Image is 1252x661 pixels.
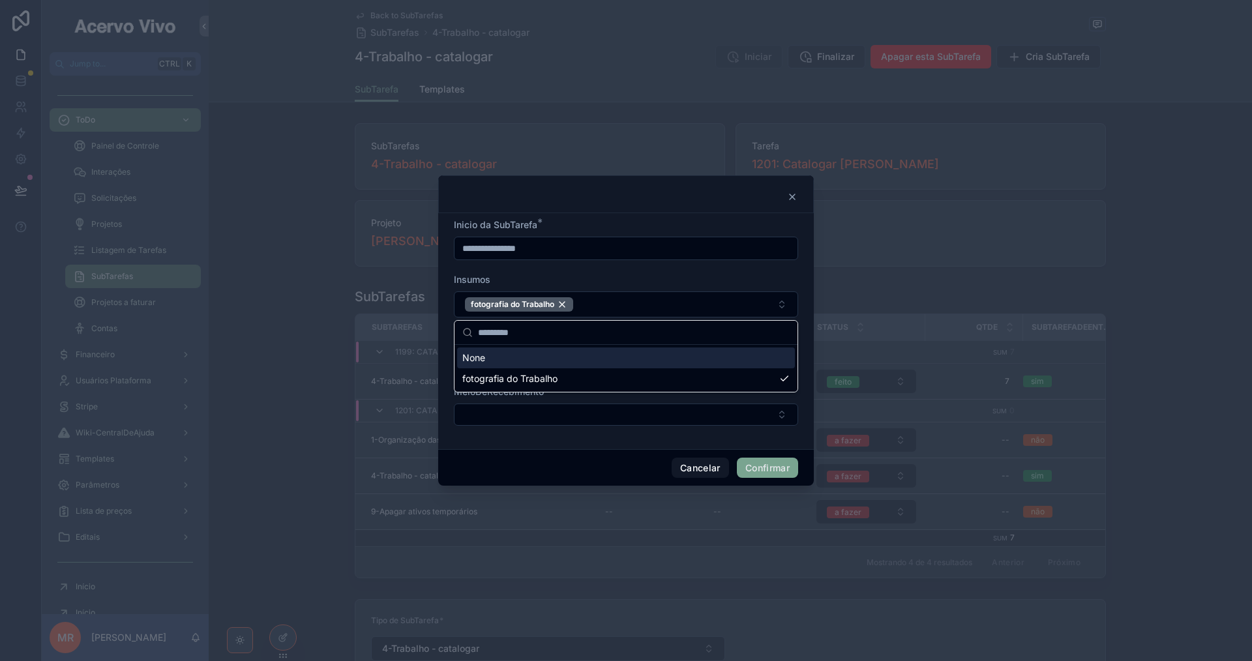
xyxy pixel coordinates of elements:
div: None [457,347,795,368]
span: Inicio da SubTarefa [454,219,537,230]
button: Confirmar [737,458,798,478]
button: Cancelar [672,458,729,478]
span: Insumos [454,274,490,285]
span: fotografia do Trabalho [462,372,558,385]
span: fotografia do Trabalho [471,299,554,310]
button: Select Button [454,291,798,317]
button: Select Button [454,404,798,426]
button: Unselect 566 [465,297,573,312]
div: Suggestions [455,345,797,392]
